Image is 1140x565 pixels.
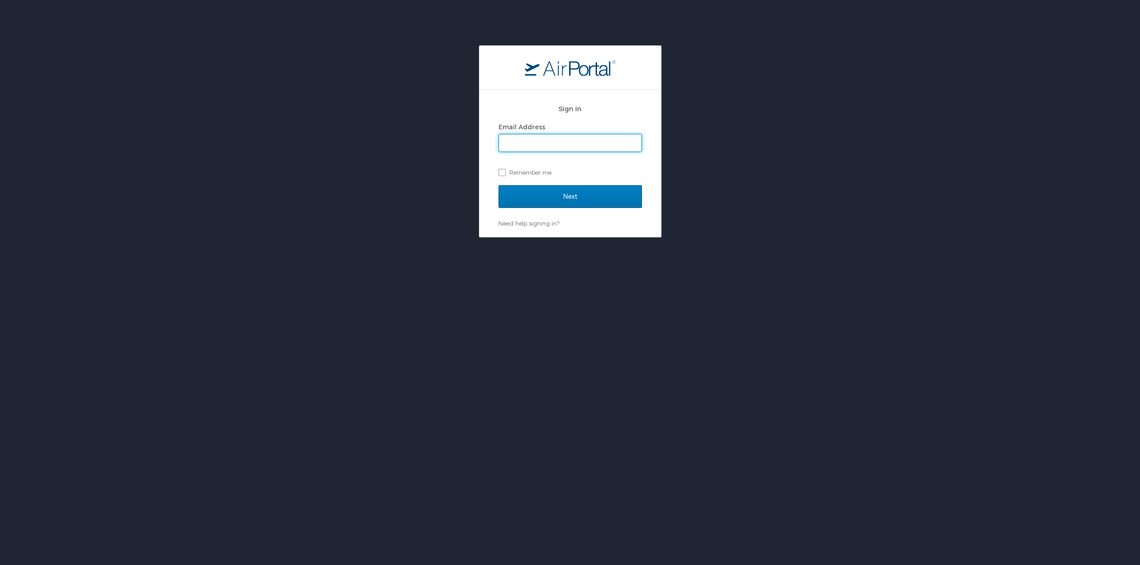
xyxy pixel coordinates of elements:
[525,59,616,76] img: logo
[498,123,545,131] label: Email Address
[498,103,642,114] h2: Sign In
[627,138,638,148] keeper-lock: Open Keeper Popup
[498,220,559,227] a: Need help signing in?
[498,185,642,208] input: Next
[498,166,642,179] label: Remember me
